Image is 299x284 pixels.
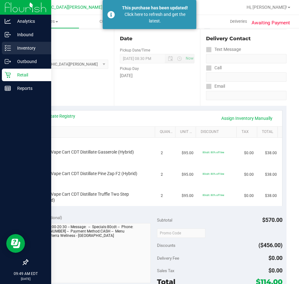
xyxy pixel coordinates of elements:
[244,172,254,178] span: $0.00
[118,11,192,24] div: Click here to refresh and get the latest.
[27,35,108,42] div: Location
[206,82,225,91] label: Email
[265,150,277,156] span: $38.00
[244,150,254,156] span: $0.00
[206,35,287,42] div: Delivery Contact
[268,267,282,274] span: $0.00
[79,15,143,28] a: Customers
[157,228,205,238] input: Promo Code
[262,130,275,135] a: Total
[5,18,11,24] inline-svg: Analytics
[182,193,194,199] span: $95.00
[157,240,175,251] span: Discounts
[203,151,224,154] span: 80cdt: 80% off line
[120,72,195,79] div: [DATE]
[207,15,271,28] a: Deliveries
[157,256,179,261] span: Delivery Fee
[203,193,224,197] span: 80cdt: 80% off line
[11,85,48,92] p: Reports
[262,217,282,223] span: $570.00
[5,58,11,65] inline-svg: Outbound
[11,58,48,65] p: Outbound
[217,113,277,124] a: Assign Inventory Manually
[206,45,241,54] label: Text Message
[25,5,102,10] span: [GEOGRAPHIC_DATA][PERSON_NAME]
[182,150,194,156] span: $95.00
[161,193,163,199] span: 2
[180,130,193,135] a: Unit Price
[3,271,48,277] p: 09:49 AM EDT
[244,193,254,199] span: $0.00
[11,71,48,79] p: Retail
[11,17,48,25] p: Analytics
[5,72,11,78] inline-svg: Retail
[37,130,152,135] a: SKU
[160,130,173,135] a: Quantity
[161,172,163,178] span: 2
[182,172,194,178] span: $95.00
[265,172,277,178] span: $38.00
[6,234,25,253] iframe: Resource center
[157,218,172,223] span: Subtotal
[222,19,256,24] span: Deliveries
[201,130,234,135] a: Discount
[157,268,174,273] span: Sales Tax
[38,113,75,119] a: View State Registry
[5,85,11,91] inline-svg: Reports
[39,191,145,203] span: FT 1g Vape Cart CDT Distillate Truffle Two Step (Hybrid)
[5,32,11,38] inline-svg: Inbound
[206,63,222,72] label: Call
[39,171,137,177] span: FT 1g Vape Cart CDT Distillate Pine Zap F2 (Hybrid)
[206,54,287,63] input: Format: (999) 999-9999
[252,19,290,27] span: Awaiting Payment
[5,45,11,51] inline-svg: Inventory
[120,47,150,53] label: Pickup Date/Time
[3,277,48,281] p: [DATE]
[206,72,287,82] input: Format: (999) 999-9999
[11,31,48,38] p: Inbound
[120,35,195,42] div: Date
[11,44,48,52] p: Inventory
[247,5,287,10] span: Hi, [PERSON_NAME]!
[203,172,224,175] span: 80cdt: 80% off line
[39,149,134,155] span: FT 1g Vape Cart CDT Distillate Gasserole (Hybrid)
[242,130,255,135] a: Tax
[268,255,282,261] span: $0.00
[161,150,163,156] span: 2
[258,242,282,248] span: ($456.00)
[120,66,139,71] label: Pickup Day
[118,5,192,11] div: This purchase has been updated!
[265,193,277,199] span: $38.00
[79,19,143,24] span: Customers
